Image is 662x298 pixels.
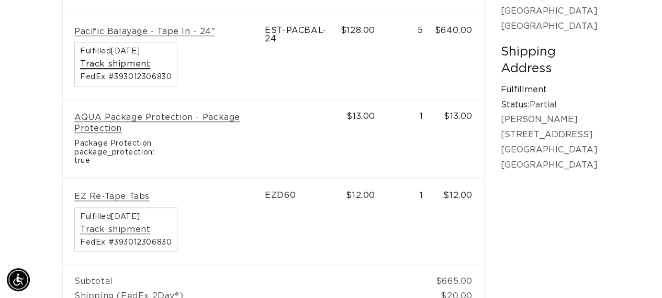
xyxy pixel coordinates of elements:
p: Partial [501,82,599,113]
span: FedEx #393012306830 [80,73,172,81]
h2: Shipping Address [501,44,599,76]
span: FedEx #393012306830 [80,239,172,246]
td: $640.00 [435,14,484,100]
p: [PERSON_NAME] [STREET_ADDRESS] [GEOGRAPHIC_DATA] [GEOGRAPHIC_DATA] [501,112,599,172]
span: $12.00 [346,191,375,200]
a: Pacific Balayage - Tape In - 24" [74,26,215,37]
a: EZ Re-Tape Tabs [74,191,150,202]
td: 1 [387,179,435,264]
a: Track shipment [80,59,150,70]
td: $13.00 [435,100,484,179]
time: [DATE] [111,213,140,220]
span: Fulfilled [80,213,172,220]
td: $12.00 [435,179,484,264]
td: 5 [387,14,435,100]
td: EST-PACBAL-24 [265,14,341,100]
td: 1 [387,100,435,179]
a: AQUA Package Protection - Package Protection [74,112,253,134]
td: EZD60 [265,179,341,264]
span: package_protection: [74,148,253,157]
iframe: Chat Widget [610,248,662,298]
span: $13.00 [346,112,375,120]
td: Subtotal [63,264,435,289]
time: [DATE] [111,48,140,55]
td: $665.00 [435,264,484,289]
span: true [74,157,253,165]
span: Package Protection [74,139,253,148]
span: $128.00 [341,26,375,35]
strong: Fulfillment Status: [501,85,547,109]
a: Track shipment [80,224,150,235]
span: Fulfilled [80,48,172,55]
div: Accessibility Menu [7,268,30,291]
